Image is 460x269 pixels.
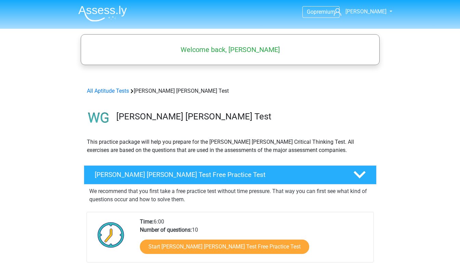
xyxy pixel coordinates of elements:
p: We recommend that you first take a free practice test without time pressure. That way you can fir... [89,187,371,204]
h4: [PERSON_NAME] [PERSON_NAME] Test Free Practice Test [95,171,342,179]
div: 6:00 10 [135,218,373,262]
span: Go [307,9,314,15]
a: Start [PERSON_NAME] [PERSON_NAME] Test Free Practice Test [140,240,309,254]
a: Gopremium [303,7,339,16]
p: This practice package will help you prepare for the [PERSON_NAME] [PERSON_NAME] Critical Thinking... [87,138,373,154]
img: watson glaser test [84,103,113,132]
img: Assessly [78,5,127,22]
a: [PERSON_NAME] [PERSON_NAME] Test Free Practice Test [81,165,379,184]
span: premium [314,9,335,15]
a: All Aptitude Tests [87,88,129,94]
h5: Welcome back, [PERSON_NAME] [84,46,376,54]
b: Time: [140,218,154,225]
div: [PERSON_NAME] [PERSON_NAME] Test [84,87,376,95]
img: Clock [94,218,128,252]
h3: [PERSON_NAME] [PERSON_NAME] Test [116,111,371,122]
b: Number of questions: [140,227,192,233]
a: [PERSON_NAME] [331,8,387,16]
span: [PERSON_NAME] [345,8,386,15]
